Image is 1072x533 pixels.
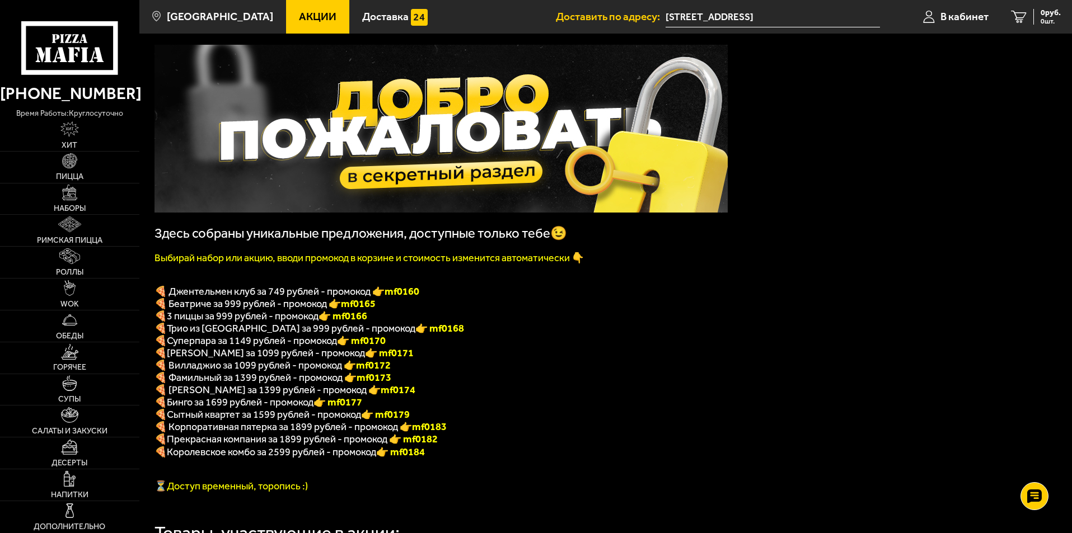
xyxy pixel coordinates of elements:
span: Трио из [GEOGRAPHIC_DATA] за 999 рублей - промокод [167,322,415,334]
font: 🍕 [155,433,167,445]
b: mf0172 [356,359,391,371]
img: 15daf4d41897b9f0e9f617042186c801.svg [411,9,428,26]
span: Прекрасная компания за 1899 рублей - промокод [167,433,389,445]
span: Пицца [56,173,83,181]
span: Акции [299,11,336,22]
span: WOK [60,300,79,308]
span: Хит [62,141,77,149]
b: 👉 mf0171 [365,347,414,359]
font: 👉 mf0182 [389,433,438,445]
font: 🍕 [155,446,167,458]
span: Бинго за 1699 рублей - промокод [167,396,313,408]
span: Обеды [56,332,83,340]
span: [GEOGRAPHIC_DATA] [167,11,273,22]
span: Суперпара за 1149 рублей - промокод [167,334,337,347]
span: Римская пицца [37,237,102,244]
span: 🍕 Вилладжио за 1099 рублей - промокод 👉 [155,359,391,371]
font: 👉 mf0166 [319,310,367,322]
span: [PERSON_NAME] за 1099 рублей - промокод [167,347,365,359]
b: 🍕 [155,408,167,421]
b: 👉 mf0179 [361,408,410,421]
span: Десерты [52,459,87,467]
span: Супы [58,395,81,403]
span: Горячее [53,364,86,371]
span: 🍕 Фамильный за 1399 рублей - промокод 👉 [155,371,391,384]
b: 🍕 [155,396,167,408]
span: Доставка [362,11,409,22]
b: mf0160 [385,285,419,298]
font: 👉 mf0170 [337,334,386,347]
b: mf0174 [381,384,415,396]
span: 🍕 [PERSON_NAME] за 1399 рублей - промокод 👉 [155,384,415,396]
span: 🍕 Джентельмен клуб за 749 рублей - промокод 👉 [155,285,419,298]
span: Наборы [54,205,86,213]
span: 🍕 Беатриче за 999 рублей - промокод 👉 [155,298,376,310]
span: Роллы [56,268,83,276]
font: 👉 mf0168 [415,322,464,334]
font: 👉 mf0184 [376,446,425,458]
b: 👉 mf0177 [313,396,362,408]
span: В кабинет [940,11,989,22]
span: 3 пиццы за 999 рублей - промокод [167,310,319,322]
span: Кондратьевский проспект, 64к8 [666,7,880,27]
span: Королевское комбо за 2599 рублей - промокод [167,446,376,458]
span: Здесь собраны уникальные предложения, доступные только тебе😉 [155,225,567,241]
font: 🍕 [155,322,167,334]
b: mf0165 [341,298,376,310]
font: Выбирай набор или акцию, вводи промокод в корзине и стоимость изменится автоматически 👇 [155,252,584,264]
span: 🍕 Корпоративная пятерка за 1899 рублей - промокод 👉 [155,421,447,433]
span: ⏳Доступ временный, торопись :) [155,480,308,492]
span: Дополнительно [34,523,105,531]
font: 🍕 [155,310,167,322]
img: 1024x1024 [155,45,728,213]
font: 🍕 [155,334,167,347]
span: Сытный квартет за 1599 рублей - промокод [167,408,361,421]
b: mf0173 [357,371,391,384]
span: 0 руб. [1041,9,1061,17]
span: Салаты и закуски [32,427,107,435]
span: Доставить по адресу: [556,11,666,22]
span: Напитки [51,491,88,499]
input: Ваш адрес доставки [666,7,880,27]
b: mf0183 [412,421,447,433]
b: 🍕 [155,347,167,359]
span: 0 шт. [1041,18,1061,25]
